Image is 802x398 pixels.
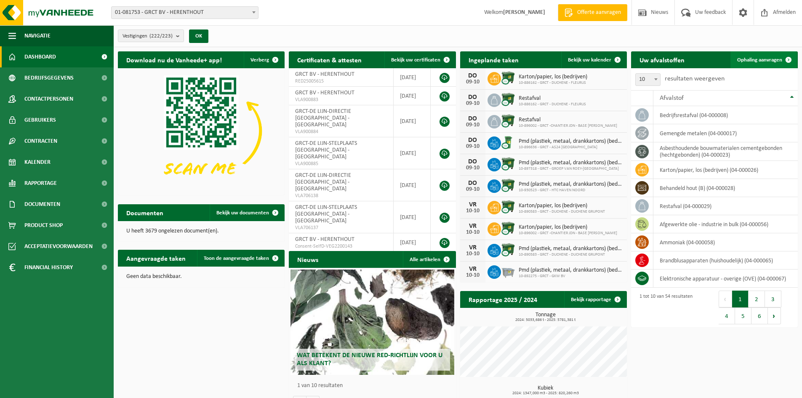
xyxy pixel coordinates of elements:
[464,223,481,230] div: VR
[464,158,481,165] div: DO
[123,30,173,43] span: Vestigingen
[519,188,623,193] span: 10-930523 - GRCT - HTC HAVEN NOORD
[403,251,455,268] a: Alle artikelen
[719,291,732,307] button: Previous
[519,209,605,214] span: 10-890583 - GRCT - DUCHENE - DUCHENE GRUPONT
[464,201,481,208] div: VR
[289,251,327,267] h2: Nieuws
[24,46,56,67] span: Dashboard
[391,57,440,63] span: Bekijk uw certificaten
[295,172,351,192] span: GRCT-DE LIJN-DIRECTIE [GEOGRAPHIC_DATA] - [GEOGRAPHIC_DATA]
[394,169,431,201] td: [DATE]
[464,385,627,395] h3: Kubiek
[636,74,660,85] span: 10
[295,108,351,128] span: GRCT-DE LIJN-DIRECTIE [GEOGRAPHIC_DATA] - [GEOGRAPHIC_DATA]
[568,57,611,63] span: Bekijk uw kalender
[384,51,455,68] a: Bekijk uw certificaten
[464,115,481,122] div: DO
[558,4,627,21] a: Offerte aanvragen
[732,291,749,307] button: 1
[297,383,451,389] p: 1 van 10 resultaten
[519,246,623,252] span: Pmd (plastiek, metaal, drankkartons) (bedrijven)
[24,131,57,152] span: Contracten
[519,267,623,274] span: Pmd (plastiek, metaal, drankkartons) (bedrijven)
[501,157,515,171] img: WB-1100-CU
[394,233,431,252] td: [DATE]
[464,272,481,278] div: 10-10
[295,224,387,231] span: VLA706137
[519,252,623,257] span: 10-890583 - GRCT - DUCHENE - DUCHENE GRUPONT
[501,178,515,192] img: WB-1100-CU
[519,203,605,209] span: Karton/papier, los (bedrijven)
[464,187,481,192] div: 09-10
[464,144,481,150] div: 09-10
[295,236,354,243] span: GRCT BV - HERENTHOUT
[768,307,781,324] button: Next
[295,192,387,199] span: VLA706138
[501,200,515,214] img: WB-1100-CU
[24,110,56,131] span: Gebruikers
[501,92,515,107] img: WB-1100-CU
[24,88,73,110] span: Contactpersonen
[519,123,617,128] span: 10-896002 - GRCT -CHANTIER JDN - BASE [PERSON_NAME]
[394,137,431,169] td: [DATE]
[118,68,285,193] img: Download de VHEPlus App
[519,231,617,236] span: 10-896002 - GRCT -CHANTIER JDN - BASE [PERSON_NAME]
[250,57,269,63] span: Verberg
[295,140,357,160] span: GRCT-DE LIJN-STELPLAATS [GEOGRAPHIC_DATA] - [GEOGRAPHIC_DATA]
[464,122,481,128] div: 09-10
[660,95,684,102] span: Afvalstof
[501,135,515,150] img: WB-0240-CU
[126,274,276,280] p: Geen data beschikbaar.
[118,51,230,68] h2: Download nu de Vanheede+ app!
[394,87,431,105] td: [DATE]
[653,251,798,270] td: brandblusapparaten (huishoudelijk) (04-000065)
[464,72,481,79] div: DO
[501,114,515,128] img: WB-1100-CU
[561,51,626,68] a: Bekijk uw kalender
[295,204,357,224] span: GRCT-DE LIJN-STELPLAATS [GEOGRAPHIC_DATA] - [GEOGRAPHIC_DATA]
[24,236,93,257] span: Acceptatievoorwaarden
[519,138,623,145] span: Pmd (plastiek, metaal, drankkartons) (bedrijven)
[118,29,184,42] button: Vestigingen(222/223)
[519,224,617,231] span: Karton/papier, los (bedrijven)
[297,352,442,367] span: Wat betekent de nieuwe RED-richtlijn voor u als klant?
[735,307,751,324] button: 5
[295,71,354,77] span: GRCT BV - HERENTHOUT
[653,179,798,197] td: behandeld hout (B) (04-000028)
[503,9,545,16] strong: [PERSON_NAME]
[653,197,798,215] td: restafval (04-000029)
[210,204,284,221] a: Bekijk uw documenten
[189,29,208,43] button: OK
[519,74,587,80] span: Karton/papier, los (bedrijven)
[635,290,693,325] div: 1 tot 10 van 54 resultaten
[204,256,269,261] span: Toon de aangevraagde taken
[519,274,623,279] span: 10-892275 - GRCT - GKW BV
[464,318,627,322] span: 2024: 5033,686 t - 2025: 5781,381 t
[501,221,515,235] img: WB-1100-CU
[118,204,172,221] h2: Documenten
[118,250,194,266] h2: Aangevraagde taken
[295,78,387,85] span: RED25005615
[126,228,276,234] p: U heeft 3679 ongelezen document(en).
[751,307,768,324] button: 6
[564,291,626,308] a: Bekijk rapportage
[653,124,798,142] td: gemengde metalen (04-000017)
[112,7,258,19] span: 01-081753 - GRCT BV - HERENTHOUT
[665,75,725,82] label: resultaten weergeven
[519,95,586,102] span: Restafval
[464,180,481,187] div: DO
[295,128,387,135] span: VLA900884
[394,201,431,233] td: [DATE]
[519,80,587,85] span: 10-886162 - GRCT - DUCHENE - FLEURUS
[295,160,387,167] span: VLA900885
[464,244,481,251] div: VR
[501,264,515,278] img: WB-2500-GAL-GY-01
[519,102,586,107] span: 10-886162 - GRCT - DUCHENE - FLEURUS
[653,106,798,124] td: bedrijfsrestafval (04-000008)
[575,8,623,17] span: Offerte aanvragen
[464,391,627,395] span: 2024: 1347,000 m3 - 2025: 820,260 m3
[519,181,623,188] span: Pmd (plastiek, metaal, drankkartons) (bedrijven)
[765,291,781,307] button: 3
[244,51,284,68] button: Verberg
